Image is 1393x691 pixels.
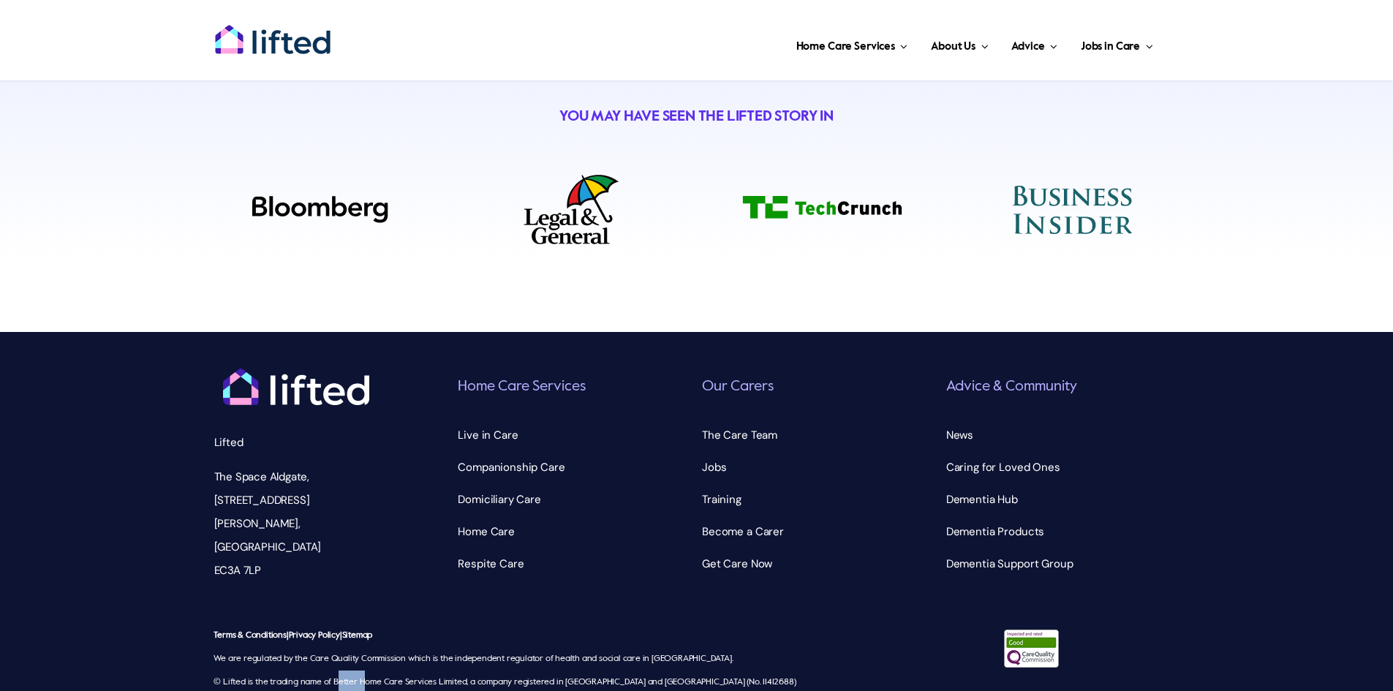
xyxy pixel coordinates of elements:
nav: Home Care Services [458,423,691,575]
a: Jobs in Care [1076,22,1158,66]
span: Companionship Care [458,456,565,479]
a: Vector (5) [1012,186,1134,200]
a: Domiciliary Care [458,488,691,511]
span: Live in Care [458,423,518,447]
h6: Our Carers [702,377,935,397]
a: Become a Carer [702,520,935,543]
a: Respite Care [458,552,691,575]
a: CQC [1004,630,1059,644]
a: Sitemap [342,631,373,640]
h6: Advice & Community [946,377,1179,397]
nav: Our Carers [702,423,935,575]
a: News [946,423,1179,447]
strong: | | [214,631,372,640]
a: Advice [1007,22,1061,66]
a: Privacy Policy [289,631,340,640]
span: The Care Team [702,423,777,447]
a: Companionship Care [458,456,691,479]
span: Dementia Support Group [946,552,1073,575]
span: Become a Carer [702,520,784,543]
a: Jobs [702,456,935,479]
span: Home Care Services [796,35,895,58]
a: lifted-logo [214,24,331,39]
span: Dementia Hub [946,488,1018,511]
span: Caring for Loved Ones [946,456,1060,479]
nav: Advice & Community [946,423,1179,575]
a: Dementia Support Group [946,552,1179,575]
nav: Main Menu [378,22,1158,66]
span: Dementia Products [946,520,1044,543]
span: Advice [1011,35,1044,58]
span: Home Care [458,520,515,543]
img: Bloomberg_logo 4 [252,196,388,223]
p: Lifted [214,431,378,454]
span: Respite Care [458,552,524,575]
span: Training [702,488,741,511]
span: Domiciliary Care [458,488,541,511]
a: Live in Care [458,423,691,447]
span: Jobs [702,456,726,479]
a: Home Care Services [792,22,913,66]
a: Dementia Hub [946,488,1179,511]
img: Legal-and-General-Group 2 [524,175,619,244]
p: The Space Aldgate, [STREET_ADDRESS][PERSON_NAME], [GEOGRAPHIC_DATA] EC3A 7LP [214,465,378,582]
span: News [946,423,973,447]
a: Caring for Loved Ones [946,456,1179,479]
a: Terms & Conditions [214,631,286,640]
a: Home Care [458,520,691,543]
a: The Care Team [702,423,935,447]
h6: Home Care Services [458,377,691,397]
a: Training [702,488,935,511]
span: Get Care Now [702,552,772,575]
a: Dementia Products [946,520,1179,543]
a: image 23 [732,178,913,193]
span: About Us [931,35,975,58]
img: logo-white [223,369,369,405]
a: Get Care Now [702,552,935,575]
span: Jobs in Care [1081,35,1140,58]
a: About Us [926,22,992,66]
span: YOU MAY HAVE SEEN THE LIFTED STORY IN [559,110,834,124]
